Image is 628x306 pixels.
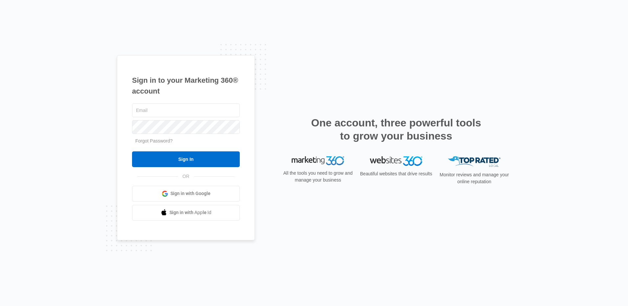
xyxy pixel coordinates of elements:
[135,138,173,143] a: Forgot Password?
[370,156,422,166] img: Websites 360
[309,116,483,142] h2: One account, three powerful tools to grow your business
[281,170,355,184] p: All the tools you need to grow and manage your business
[448,156,501,167] img: Top Rated Local
[132,205,240,221] a: Sign in with Apple Id
[359,170,433,177] p: Beautiful websites that drive results
[170,190,211,197] span: Sign in with Google
[132,103,240,117] input: Email
[132,186,240,202] a: Sign in with Google
[132,75,240,97] h1: Sign in to your Marketing 360® account
[178,173,194,180] span: OR
[169,209,212,216] span: Sign in with Apple Id
[292,156,344,165] img: Marketing 360
[437,171,511,185] p: Monitor reviews and manage your online reputation
[132,151,240,167] input: Sign In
